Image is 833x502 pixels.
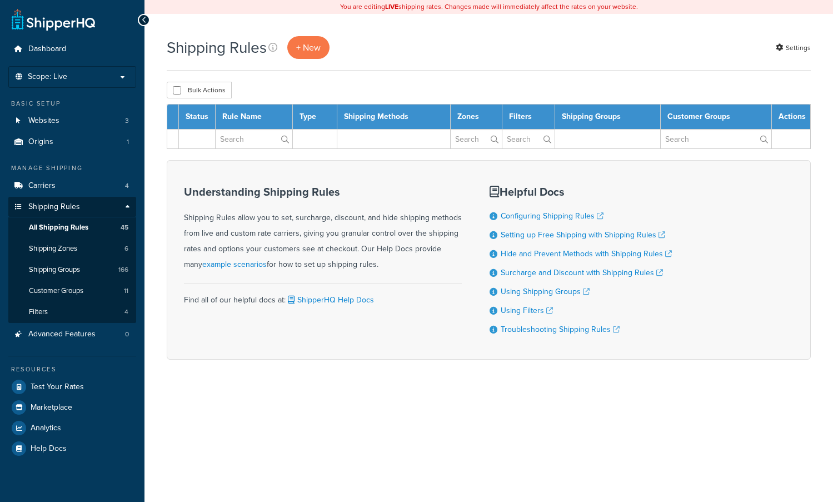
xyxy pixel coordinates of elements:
a: Analytics [8,418,136,438]
a: Advanced Features 0 [8,324,136,345]
div: Find all of our helpful docs at: [184,284,462,308]
a: Shipping Rules [8,197,136,217]
span: 0 [125,330,129,339]
a: Marketplace [8,397,136,417]
a: Settings [776,40,811,56]
span: 166 [118,265,128,275]
li: Shipping Zones [8,238,136,259]
li: Customer Groups [8,281,136,301]
a: Test Your Rates [8,377,136,397]
span: Dashboard [28,44,66,54]
a: Surcharge and Discount with Shipping Rules [501,267,663,279]
span: Customer Groups [29,286,83,296]
a: Help Docs [8,439,136,459]
li: Websites [8,111,136,131]
a: Using Filters [501,305,553,316]
li: Origins [8,132,136,152]
input: Search [661,130,771,148]
th: Filters [502,105,555,130]
div: Resources [8,365,136,374]
li: Advanced Features [8,324,136,345]
span: Scope: Live [28,72,67,82]
div: Manage Shipping [8,163,136,173]
div: Shipping Rules allow you to set, surcharge, discount, and hide shipping methods from live and cus... [184,186,462,272]
a: Websites 3 [8,111,136,131]
li: Shipping Groups [8,260,136,280]
span: 11 [124,286,128,296]
a: Setting up Free Shipping with Shipping Rules [501,229,665,241]
a: Using Shipping Groups [501,286,590,297]
a: ShipperHQ Help Docs [286,294,374,306]
li: All Shipping Rules [8,217,136,238]
b: LIVE [385,2,398,12]
a: Troubleshooting Shipping Rules [501,324,620,335]
span: + New [296,41,321,54]
a: ShipperHQ Home [12,8,95,31]
span: Advanced Features [28,330,96,339]
span: All Shipping Rules [29,223,88,232]
span: Websites [28,116,59,126]
th: Actions [772,105,811,130]
th: Zones [450,105,502,130]
th: Shipping Methods [337,105,450,130]
span: Test Your Rates [31,382,84,392]
th: Customer Groups [661,105,772,130]
input: Search [216,130,292,148]
div: Basic Setup [8,99,136,108]
a: Customer Groups 11 [8,281,136,301]
a: Origins 1 [8,132,136,152]
h3: Helpful Docs [490,186,672,198]
a: Shipping Zones 6 [8,238,136,259]
span: 6 [124,244,128,254]
a: Hide and Prevent Methods with Shipping Rules [501,248,672,260]
li: Carriers [8,176,136,196]
span: Analytics [31,424,61,433]
span: 1 [127,137,129,147]
input: Search [502,130,555,148]
li: Shipping Rules [8,197,136,324]
li: Filters [8,302,136,322]
button: Bulk Actions [167,82,232,98]
a: Carriers 4 [8,176,136,196]
a: Dashboard [8,39,136,59]
span: Shipping Rules [28,202,80,212]
th: Type [293,105,337,130]
a: Configuring Shipping Rules [501,210,603,222]
th: Status [179,105,216,130]
a: All Shipping Rules 45 [8,217,136,238]
span: Origins [28,137,53,147]
span: 4 [125,181,129,191]
input: Search [451,130,502,148]
span: Shipping Zones [29,244,77,254]
span: Carriers [28,181,56,191]
span: 3 [125,116,129,126]
span: 45 [121,223,128,232]
a: example scenarios [202,259,267,270]
span: 4 [124,307,128,317]
a: + New [287,36,330,59]
th: Shipping Groups [555,105,661,130]
a: Filters 4 [8,302,136,322]
span: Marketplace [31,403,72,412]
span: Help Docs [31,444,67,454]
span: Filters [29,307,48,317]
th: Rule Name [216,105,293,130]
h1: Shipping Rules [167,37,267,58]
span: Shipping Groups [29,265,80,275]
a: Shipping Groups 166 [8,260,136,280]
h3: Understanding Shipping Rules [184,186,462,198]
